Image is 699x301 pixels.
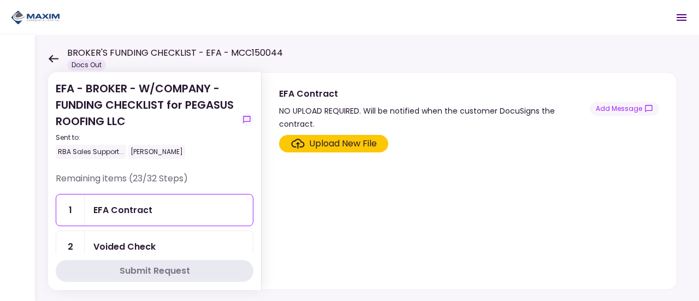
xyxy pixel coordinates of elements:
[11,9,60,26] img: Partner icon
[56,231,85,262] div: 2
[279,104,590,131] div: NO UPLOAD REQUIRED. Will be notified when the customer DocuSigns the contract.
[67,60,106,70] div: Docs Out
[120,264,190,278] div: Submit Request
[309,137,377,150] div: Upload New File
[128,145,185,159] div: [PERSON_NAME]
[56,231,253,263] a: 2Voided Check
[56,194,85,226] div: 1
[240,113,253,126] button: show-messages
[56,194,253,226] a: 1EFA Contract
[67,46,283,60] h1: BROKER'S FUNDING CHECKLIST - EFA - MCC150044
[93,203,152,217] div: EFA Contract
[668,4,695,31] button: Open menu
[93,240,156,253] div: Voided Check
[56,133,236,143] div: Sent to:
[56,260,253,282] button: Submit Request
[56,172,253,194] div: Remaining items (23/32 Steps)
[56,80,236,159] div: EFA - BROKER - W/COMPANY - FUNDING CHECKLIST for PEGASUS ROOFING LLC
[279,135,388,152] span: Click here to upload the required document
[590,102,659,116] button: show-messages
[56,145,126,159] div: RBA Sales Support...
[261,72,677,290] div: EFA ContractNO UPLOAD REQUIRED. Will be notified when the customer DocuSigns the contract.show-me...
[279,87,590,101] div: EFA Contract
